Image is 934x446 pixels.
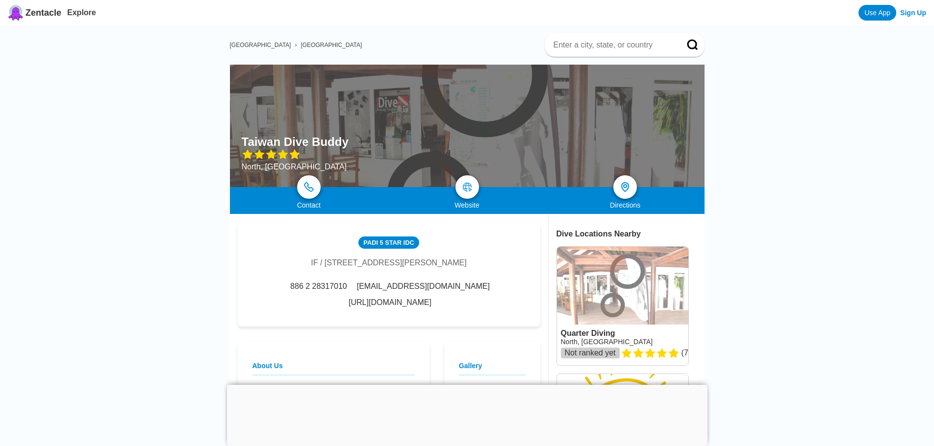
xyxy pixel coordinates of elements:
[252,362,415,376] h2: About Us
[67,8,96,17] a: Explore
[311,258,466,267] div: IF / [STREET_ADDRESS][PERSON_NAME]
[242,163,349,171] div: North, [GEOGRAPHIC_DATA]
[358,236,419,249] div: PADI 5 Star IDC
[462,182,472,192] img: map
[295,42,297,48] span: ›
[619,181,631,193] img: directions
[242,135,349,149] h1: Taiwan Dive Buddy
[230,201,388,209] div: Contact
[455,175,479,199] a: map
[304,182,314,192] img: phone
[459,362,526,376] h2: Gallery
[8,5,24,21] img: Zentacle logo
[301,42,362,48] a: [GEOGRAPHIC_DATA]
[290,282,347,291] span: 886 2 28317010
[8,5,61,21] a: Zentacle logoZentacle
[349,298,431,307] a: [URL][DOMAIN_NAME]
[25,8,61,18] span: Zentacle
[227,385,707,444] iframe: Advertisement
[553,40,673,50] input: Enter a city, state, or country
[546,201,705,209] div: Directions
[858,5,896,21] a: Use App
[357,282,490,291] span: [EMAIL_ADDRESS][DOMAIN_NAME]
[388,201,546,209] div: Website
[900,9,926,17] a: Sign Up
[230,42,291,48] a: [GEOGRAPHIC_DATA]
[613,175,637,199] a: directions
[556,230,705,238] div: Dive Locations Nearby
